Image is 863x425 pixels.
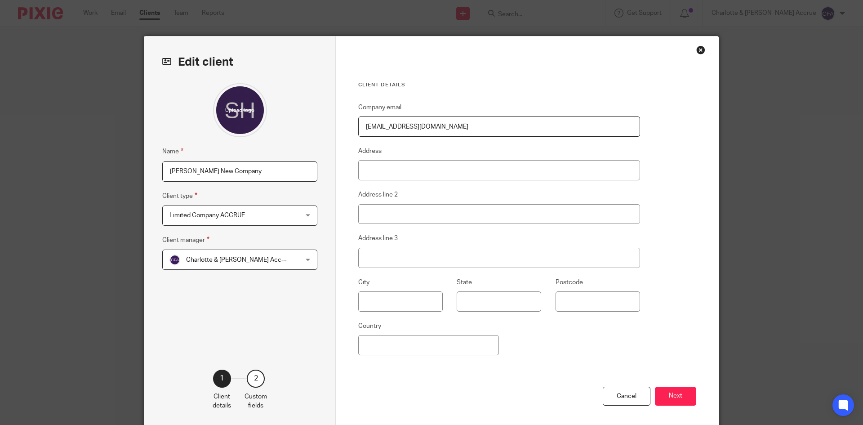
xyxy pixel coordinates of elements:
label: Address line 3 [358,234,398,243]
label: Name [162,146,183,157]
div: 2 [247,370,265,388]
div: Close this dialog window [696,45,705,54]
label: Client manager [162,235,209,245]
span: Charlotte & [PERSON_NAME] Accrue [186,257,291,263]
h3: Client details [358,81,640,89]
p: Client details [213,392,231,411]
label: Address line 2 [358,190,398,199]
span: Limited Company ACCRUE [169,212,245,219]
label: Country [358,322,381,331]
label: City [358,278,369,287]
h2: Edit client [162,54,317,70]
div: 1 [213,370,231,388]
label: Address [358,147,382,156]
button: Next [655,387,696,406]
p: Custom fields [245,392,267,411]
div: Cancel [603,387,650,406]
label: Company email [358,103,401,112]
label: State [457,278,472,287]
img: svg%3E [169,255,180,265]
label: Postcode [556,278,583,287]
label: Client type [162,191,197,201]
